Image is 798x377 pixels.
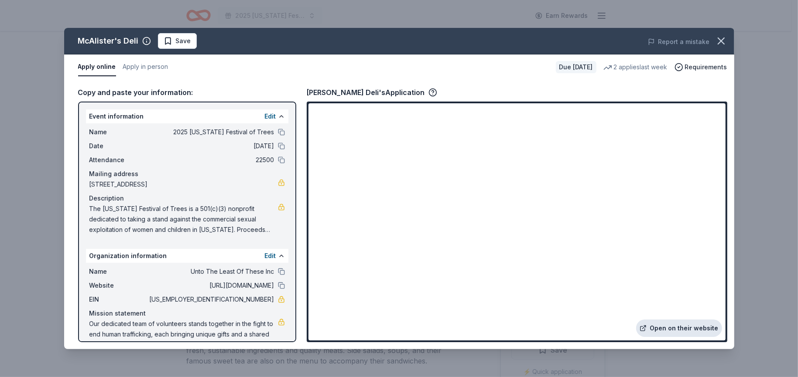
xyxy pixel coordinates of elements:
[89,193,285,204] div: Description
[648,37,710,47] button: Report a mistake
[89,280,148,291] span: Website
[89,294,148,305] span: EIN
[89,266,148,277] span: Name
[603,62,668,72] div: 2 applies last week
[78,58,116,76] button: Apply online
[86,109,288,123] div: Event information
[86,249,288,263] div: Organization information
[89,179,278,190] span: [STREET_ADDRESS]
[556,61,596,73] div: Due [DATE]
[265,111,276,122] button: Edit
[89,319,278,350] span: Our dedicated team of volunteers stands together in the fight to end human trafficking, each brin...
[78,87,296,98] div: Copy and paste your information:
[89,308,285,319] div: Mission statement
[685,62,727,72] span: Requirements
[89,204,278,235] span: The [US_STATE] Festival of Trees is a 501(c)(3) nonprofit dedicated to taking a stand against the...
[176,36,191,46] span: Save
[148,280,274,291] span: [URL][DOMAIN_NAME]
[123,58,168,76] button: Apply in person
[148,127,274,137] span: 2025 [US_STATE] Festival of Trees
[148,294,274,305] span: [US_EMPLOYER_IDENTIFICATION_NUMBER]
[78,34,139,48] div: McAlister's Deli
[265,251,276,261] button: Edit
[148,266,274,277] span: Unto The Least Of These Inc
[89,141,148,151] span: Date
[148,141,274,151] span: [DATE]
[158,33,197,49] button: Save
[636,319,722,337] a: Open on their website
[89,169,285,179] div: Mailing address
[89,127,148,137] span: Name
[307,87,437,98] div: [PERSON_NAME] Deli's Application
[675,62,727,72] button: Requirements
[89,155,148,165] span: Attendance
[148,155,274,165] span: 22500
